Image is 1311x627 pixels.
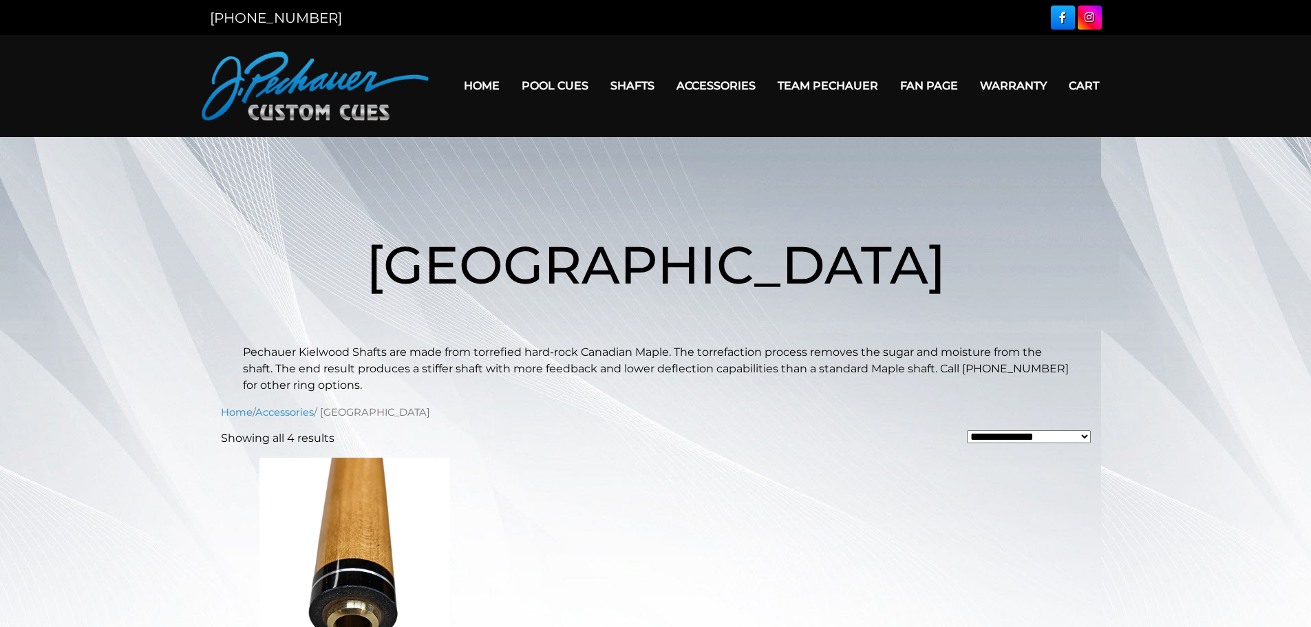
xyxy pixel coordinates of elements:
a: Accessories [255,406,314,418]
a: Shafts [599,68,665,103]
a: Pool Cues [511,68,599,103]
a: Home [453,68,511,103]
select: Shop order [967,430,1091,443]
p: Showing all 4 results [221,430,334,447]
a: Home [221,406,253,418]
a: Warranty [969,68,1058,103]
a: Accessories [665,68,767,103]
a: Team Pechauer [767,68,889,103]
a: Fan Page [889,68,969,103]
a: Cart [1058,68,1110,103]
p: Pechauer Kielwood Shafts are made from torrefied hard-rock Canadian Maple. The torrefaction proce... [243,344,1069,394]
a: [PHONE_NUMBER] [210,10,342,26]
span: [GEOGRAPHIC_DATA] [366,233,946,297]
nav: Breadcrumb [221,405,1091,420]
img: Pechauer Custom Cues [202,52,429,120]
